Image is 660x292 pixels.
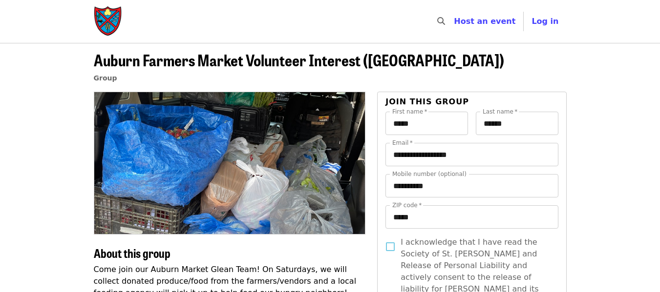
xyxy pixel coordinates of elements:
span: About this group [94,244,170,261]
img: Auburn Farmers Market Volunteer Interest (Lee County) organized by Society of St. Andrew [94,92,365,234]
label: First name [392,109,427,115]
span: Auburn Farmers Market Volunteer Interest ([GEOGRAPHIC_DATA]) [94,48,504,71]
img: Society of St. Andrew - Home [94,6,123,37]
label: ZIP code [392,202,422,208]
span: Join this group [385,97,469,106]
span: Log in [532,17,558,26]
label: Last name [483,109,517,115]
input: Last name [476,112,558,135]
input: First name [385,112,468,135]
input: ZIP code [385,205,558,229]
button: Log in [524,12,566,31]
i: search icon [437,17,445,26]
label: Mobile number (optional) [392,171,467,177]
a: Host an event [454,17,515,26]
input: Mobile number (optional) [385,174,558,197]
a: Group [94,74,117,82]
input: Search [451,10,459,33]
label: Email [392,140,413,146]
input: Email [385,143,558,166]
